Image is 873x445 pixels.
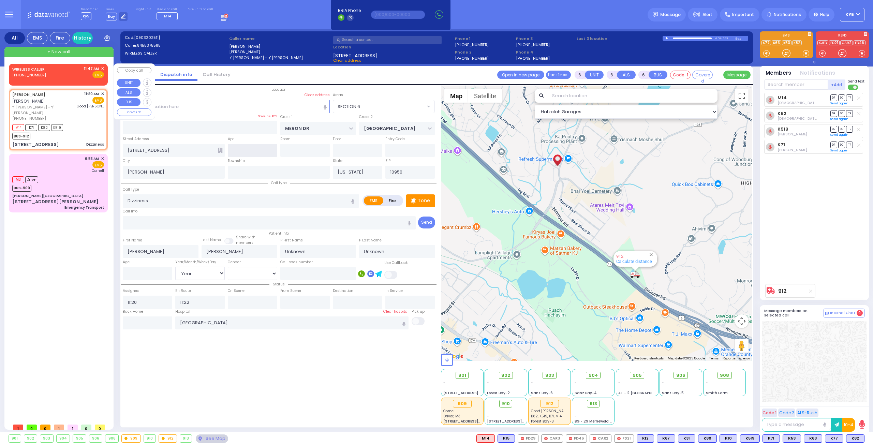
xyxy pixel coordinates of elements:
div: 910 [144,435,156,442]
label: [PERSON_NAME] [229,49,331,55]
div: K31 [678,434,695,443]
span: 1 [13,425,23,430]
span: 906 [676,372,685,379]
label: Destination [333,288,353,294]
span: DR [830,94,837,101]
div: BLS [740,434,760,443]
span: TR [846,142,853,148]
span: - [706,385,708,390]
p: Tone [418,197,430,204]
span: [PERSON_NAME] [12,98,45,104]
div: BLS [698,434,717,443]
label: ZIP [385,158,390,164]
span: 908 [720,372,729,379]
button: ALS [117,88,140,97]
label: [PHONE_NUMBER] [455,42,489,47]
span: K82, K519, K71, M14 [531,414,562,419]
button: ALS [617,71,636,79]
a: 912 [616,254,623,259]
label: Lines [106,8,128,12]
span: ky5 [81,12,91,20]
label: Location [333,44,453,50]
span: ✕ [101,91,104,97]
a: History [72,32,93,44]
div: BLS [763,434,780,443]
span: - [487,414,489,419]
a: Open this area in Google Maps (opens a new window) [443,352,465,361]
span: Phone 2 [455,49,514,55]
span: 910 [502,400,510,407]
label: EMS [364,196,384,205]
img: red-radio-icon.svg [593,437,596,440]
span: 0 [27,425,37,430]
span: TR [846,110,853,117]
button: ky5 [840,8,864,21]
div: FD46 [566,434,587,443]
div: BLS [825,434,843,443]
div: Year/Month/Week/Day [175,259,225,265]
span: 904 [589,372,598,379]
span: - [575,380,577,385]
a: K82 [792,40,802,45]
span: Notifications [774,12,801,18]
label: Room [280,136,291,142]
input: Search member [764,79,828,90]
label: Back Home [123,309,143,314]
button: Internal Chat 0 [824,309,864,317]
label: Last Name [202,237,221,243]
label: Age [123,259,130,265]
span: Alert [702,12,712,18]
label: Street Address [123,136,149,142]
div: BLS [783,434,801,443]
button: UNIT [585,71,604,79]
div: 913 [180,435,192,442]
span: 8455375585 [137,43,161,48]
label: Hospital [175,309,190,314]
span: - [575,409,577,414]
a: KJFD [817,40,828,45]
button: BUS [117,98,140,106]
button: ALS-Rush [796,409,818,417]
div: CAR3 [541,434,563,443]
span: TR [846,126,853,132]
label: Dispatcher [81,8,98,12]
a: Send again [830,117,848,121]
span: DR [830,142,837,148]
button: Map camera controls [735,314,749,328]
label: From Scene [280,288,301,294]
button: Drag Pegman onto the map to open Street View [735,339,749,353]
span: Isaac Ekstein [778,147,807,152]
a: FD21 [829,40,840,45]
button: 10-4 [842,418,855,432]
span: 903 [545,372,554,379]
div: Dizziness [86,142,104,147]
span: - [618,385,620,390]
div: BLS [678,434,695,443]
label: Floor [333,136,341,142]
button: Transfer call [546,71,571,79]
img: red-radio-icon.svg [544,437,548,440]
a: K71 [778,142,785,147]
span: 0 [857,310,863,316]
label: Medic on call [157,8,180,12]
div: 0:27 [723,34,729,42]
span: [STREET_ADDRESS] [333,52,377,58]
label: Call Info [123,209,137,214]
span: Phone 3 [516,36,575,42]
div: 906 [89,435,102,442]
label: Assigned [123,288,139,294]
label: Cad: [125,35,227,41]
span: Send text [848,79,864,84]
label: Clear hospital [383,309,409,314]
button: Notifications [800,69,835,77]
span: ✕ [101,156,104,162]
label: Caller: [125,43,227,48]
a: K82 [778,111,786,116]
span: Sanz Bay-4 [575,390,597,396]
span: DR [830,126,837,132]
span: EMS [92,161,104,168]
span: SECTION 6 [333,100,425,113]
span: [STREET_ADDRESS][PERSON_NAME] [443,419,508,424]
button: COVERED [117,108,151,116]
span: - [487,385,489,390]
